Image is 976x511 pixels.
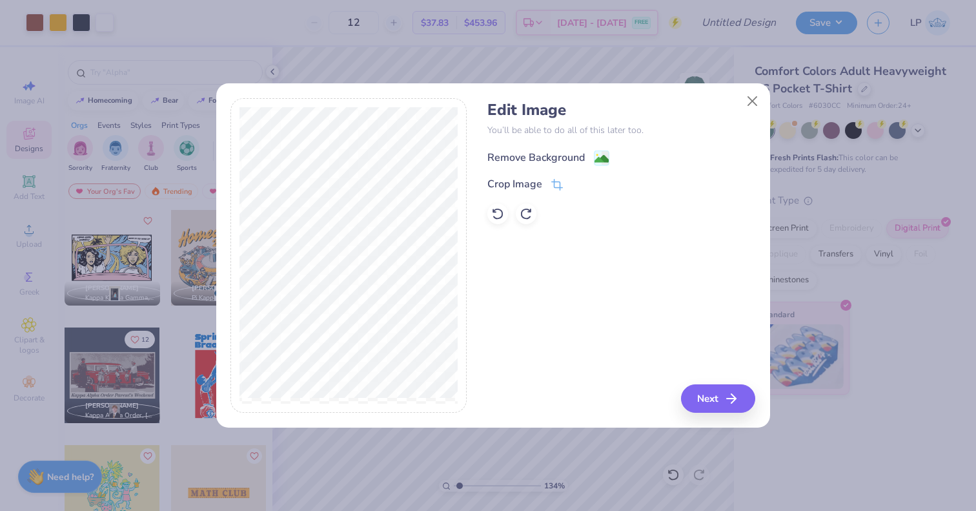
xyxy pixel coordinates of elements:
[681,384,755,413] button: Next
[487,123,755,137] p: You’ll be able to do all of this later too.
[487,150,585,165] div: Remove Background
[487,101,755,120] h4: Edit Image
[487,176,542,192] div: Crop Image
[740,89,764,114] button: Close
